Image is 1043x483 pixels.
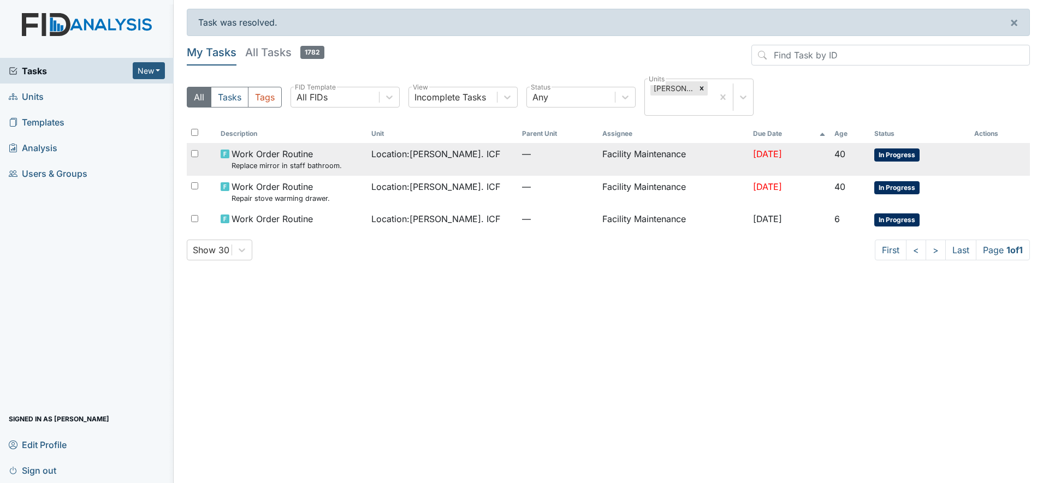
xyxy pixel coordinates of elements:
th: Toggle SortBy [749,124,830,143]
span: Units [9,88,44,105]
th: Toggle SortBy [216,124,367,143]
span: [DATE] [753,148,782,159]
span: In Progress [874,148,920,162]
div: Any [532,91,548,104]
a: First [875,240,906,260]
span: Analysis [9,139,57,156]
span: Work Order Routine [232,212,313,225]
a: Last [945,240,976,260]
span: Templates [9,114,64,130]
th: Toggle SortBy [367,124,518,143]
div: All FIDs [297,91,328,104]
span: 1782 [300,46,324,59]
nav: task-pagination [875,240,1030,260]
input: Find Task by ID [751,45,1030,65]
span: [DATE] [753,181,782,192]
span: Work Order Routine Repair stove warming drawer. [232,180,330,204]
div: [PERSON_NAME]. ICF [650,81,696,96]
span: Edit Profile [9,436,67,453]
button: New [133,62,165,79]
small: Replace mirror in staff bathroom. [232,160,342,171]
a: > [926,240,946,260]
div: Type filter [187,87,282,108]
a: < [906,240,926,260]
span: Work Order Routine Replace mirror in staff bathroom. [232,147,342,171]
span: — [522,147,594,160]
th: Toggle SortBy [830,124,870,143]
span: Page [976,240,1030,260]
th: Toggle SortBy [518,124,598,143]
button: All [187,87,211,108]
span: 40 [834,148,845,159]
th: Actions [970,124,1024,143]
span: Users & Groups [9,165,87,182]
button: Tags [248,87,282,108]
th: Assignee [598,124,749,143]
div: Show 30 [193,243,229,257]
span: Sign out [9,462,56,479]
span: — [522,212,594,225]
span: 6 [834,213,840,224]
div: Task was resolved. [187,9,1030,36]
a: Tasks [9,64,133,77]
h5: My Tasks [187,45,236,60]
span: In Progress [874,181,920,194]
button: × [999,9,1029,35]
td: Facility Maintenance [598,208,749,231]
td: Facility Maintenance [598,176,749,208]
button: Tasks [211,87,248,108]
span: Signed in as [PERSON_NAME] [9,410,109,427]
span: Location : [PERSON_NAME]. ICF [371,212,500,225]
small: Repair stove warming drawer. [232,193,330,204]
span: × [1010,14,1018,30]
span: — [522,180,594,193]
span: Location : [PERSON_NAME]. ICF [371,180,500,193]
h5: All Tasks [245,45,324,60]
td: Facility Maintenance [598,143,749,175]
strong: 1 of 1 [1006,245,1023,255]
span: In Progress [874,213,920,226]
span: [DATE] [753,213,782,224]
span: Location : [PERSON_NAME]. ICF [371,147,500,160]
div: Incomplete Tasks [414,91,486,104]
span: 40 [834,181,845,192]
input: Toggle All Rows Selected [191,129,198,136]
th: Toggle SortBy [870,124,969,143]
